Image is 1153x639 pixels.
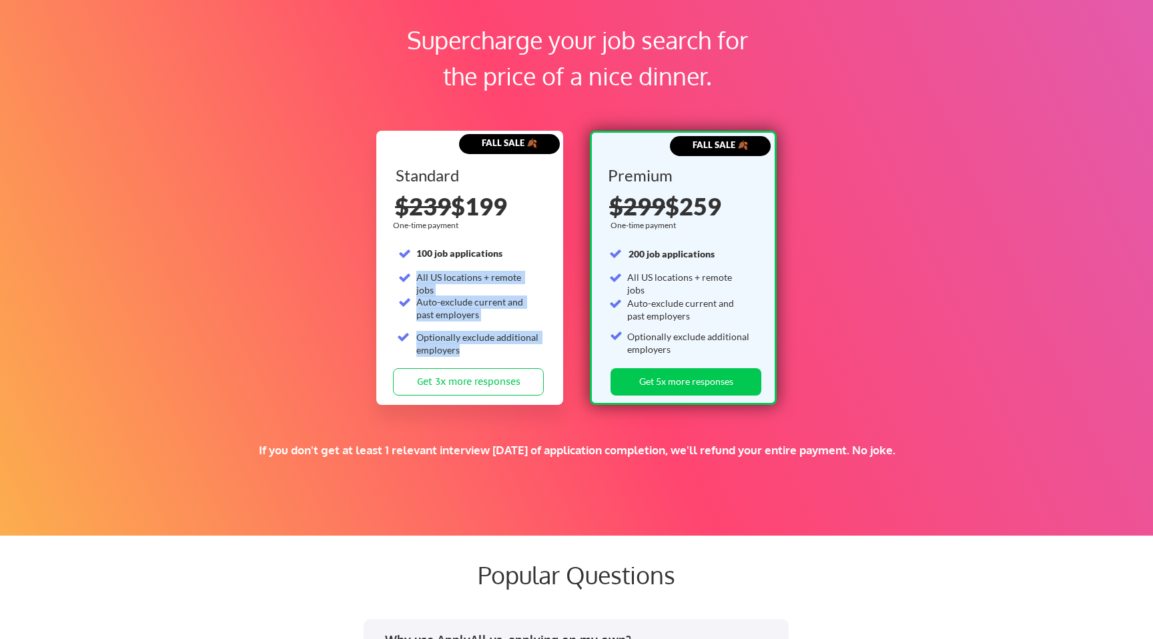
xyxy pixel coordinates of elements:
strong: FALL SALE 🍂 [693,139,748,150]
div: Premium [608,167,754,183]
div: Popular Questions [256,560,897,589]
div: Standard [396,167,542,183]
strong: 100 job applications [416,247,502,259]
div: One-time payment [393,220,462,231]
strong: FALL SALE 🍂 [482,137,537,148]
div: If you don't get at least 1 relevant interview [DATE] of application completion, we'll refund you... [232,443,922,458]
button: Get 5x more responses [611,368,761,396]
div: All US locations + remote jobs [627,271,751,297]
div: Auto-exclude current and past employers [627,297,751,323]
div: Supercharge your job search for the price of a nice dinner. [390,22,765,94]
div: Optionally exclude additional employers [627,330,751,356]
button: Get 3x more responses [393,368,544,396]
div: $259 [609,194,760,218]
strong: 200 job applications [629,248,715,259]
div: Auto-exclude current and past employers [416,295,540,322]
div: Optionally exclude additional employers [416,331,540,357]
div: $199 [395,194,546,218]
s: $239 [395,191,451,221]
div: All US locations + remote jobs [416,271,540,297]
s: $299 [609,191,665,221]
